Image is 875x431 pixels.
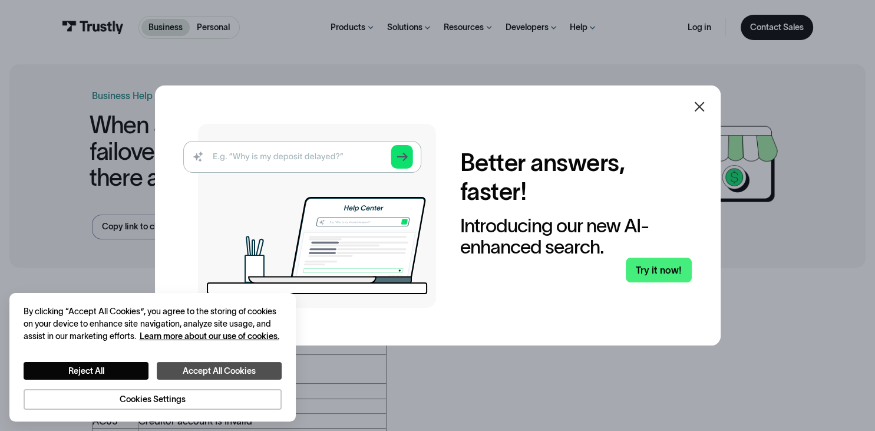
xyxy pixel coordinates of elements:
button: Reject All [24,362,148,380]
button: Cookies Settings [24,389,281,409]
h2: Better answers, faster! [460,149,692,206]
a: Try it now! [626,258,692,282]
button: Accept All Cookies [157,362,281,380]
div: Cookie banner [9,293,296,422]
a: More information about your privacy, opens in a new tab [139,331,279,341]
div: By clicking “Accept All Cookies”, you agree to the storing of cookies on your device to enhance s... [24,305,281,343]
div: Privacy [24,305,281,410]
div: Introducing our new AI-enhanced search. [460,215,692,257]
